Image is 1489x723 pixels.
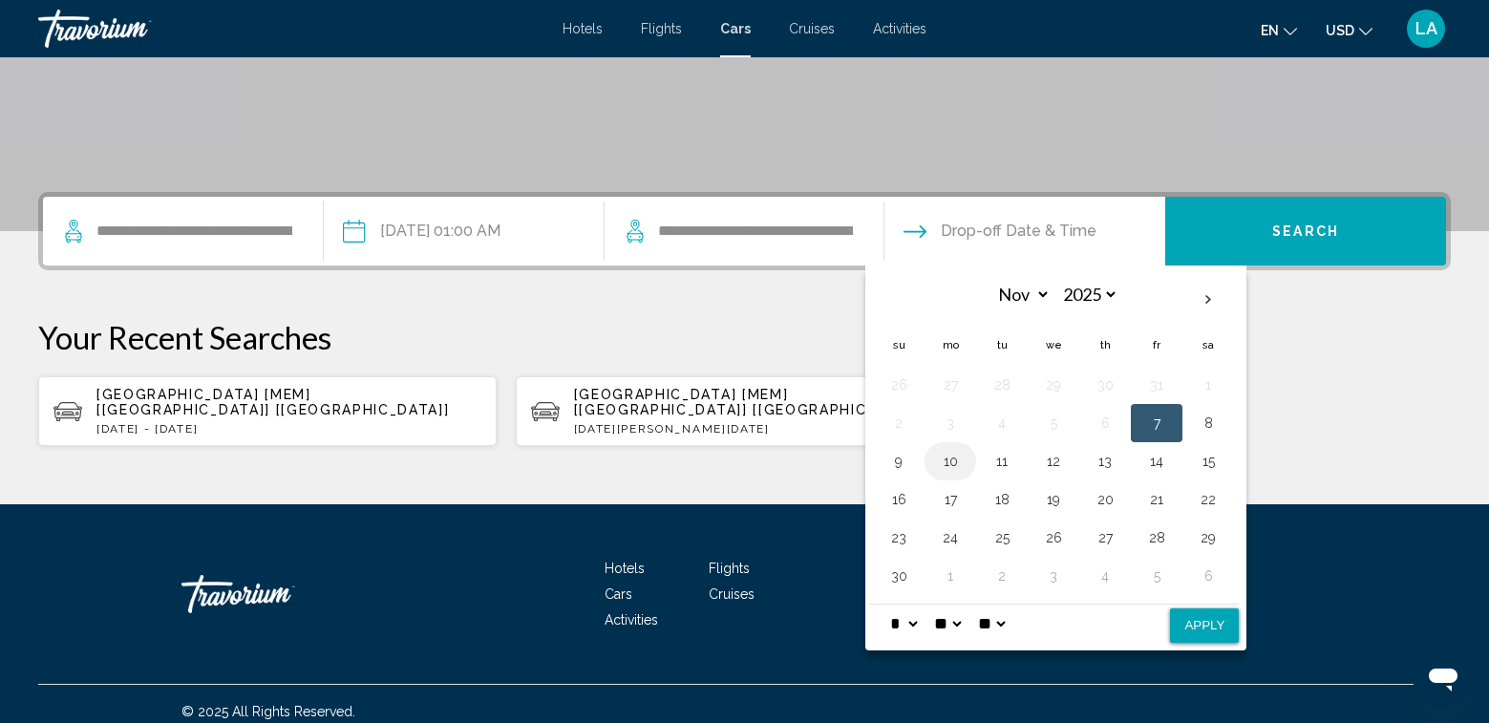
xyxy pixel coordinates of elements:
[181,565,372,623] a: Travorium
[1182,278,1234,322] button: Next month
[987,410,1017,436] button: Day 4
[1193,524,1223,551] button: Day 29
[1193,563,1223,589] button: Day 6
[96,387,450,417] span: [GEOGRAPHIC_DATA] [MEM] [[GEOGRAPHIC_DATA]] [[GEOGRAPHIC_DATA]]
[516,375,974,447] button: [GEOGRAPHIC_DATA] [MEM] [[GEOGRAPHIC_DATA]] [[GEOGRAPHIC_DATA]][DATE][PERSON_NAME][DATE]
[38,10,543,48] a: Travorium
[574,422,959,436] p: [DATE][PERSON_NAME][DATE]
[883,372,914,398] button: Day 26
[1326,23,1354,38] span: USD
[935,410,966,436] button: Day 3
[43,197,1446,266] div: Search widget
[1090,448,1120,475] button: Day 13
[605,586,632,602] a: Cars
[987,563,1017,589] button: Day 2
[563,21,603,36] a: Hotels
[1272,224,1339,240] span: Search
[1413,647,1474,708] iframe: Button to launch messaging window
[1038,410,1069,436] button: Day 5
[1090,563,1120,589] button: Day 4
[1165,197,1446,266] button: Search
[181,704,355,719] span: © 2025 All Rights Reserved.
[343,197,500,266] button: Pickup date: Nov 07, 2025 01:00 AM
[883,486,914,513] button: Day 16
[1141,563,1172,589] button: Day 5
[989,278,1051,311] select: Select month
[883,563,914,589] button: Day 30
[1170,608,1239,643] button: Apply
[1038,372,1069,398] button: Day 29
[1415,19,1437,38] span: LA
[974,605,1009,643] select: Select AM/PM
[873,21,926,36] a: Activities
[1261,16,1297,44] button: Change language
[1038,448,1069,475] button: Day 12
[1141,524,1172,551] button: Day 28
[935,486,966,513] button: Day 17
[883,410,914,436] button: Day 2
[1038,486,1069,513] button: Day 19
[886,605,921,643] select: Select hour
[1193,448,1223,475] button: Day 15
[709,561,750,576] a: Flights
[930,605,965,643] select: Select minute
[987,524,1017,551] button: Day 25
[720,21,751,36] a: Cars
[605,612,658,627] a: Activities
[38,318,1451,356] p: Your Recent Searches
[883,524,914,551] button: Day 23
[904,197,1096,266] button: Drop-off date
[1326,16,1372,44] button: Change currency
[1141,448,1172,475] button: Day 14
[935,563,966,589] button: Day 1
[789,21,835,36] a: Cruises
[574,387,927,417] span: [GEOGRAPHIC_DATA] [MEM] [[GEOGRAPHIC_DATA]] [[GEOGRAPHIC_DATA]]
[1193,372,1223,398] button: Day 1
[987,448,1017,475] button: Day 11
[1090,372,1120,398] button: Day 30
[935,524,966,551] button: Day 24
[38,375,497,447] button: [GEOGRAPHIC_DATA] [MEM] [[GEOGRAPHIC_DATA]] [[GEOGRAPHIC_DATA]][DATE] - [DATE]
[935,372,966,398] button: Day 27
[1090,524,1120,551] button: Day 27
[1193,410,1223,436] button: Day 8
[709,586,755,602] a: Cruises
[987,372,1017,398] button: Day 28
[96,422,481,436] p: [DATE] - [DATE]
[935,448,966,475] button: Day 10
[1141,410,1172,436] button: Day 7
[1261,23,1279,38] span: en
[605,561,645,576] a: Hotels
[1090,486,1120,513] button: Day 20
[1038,563,1069,589] button: Day 3
[1401,9,1451,49] button: User Menu
[1056,278,1118,311] select: Select year
[987,486,1017,513] button: Day 18
[1141,372,1172,398] button: Day 31
[1193,486,1223,513] button: Day 22
[641,21,682,36] a: Flights
[1141,486,1172,513] button: Day 21
[883,448,914,475] button: Day 9
[1038,524,1069,551] button: Day 26
[1090,410,1120,436] button: Day 6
